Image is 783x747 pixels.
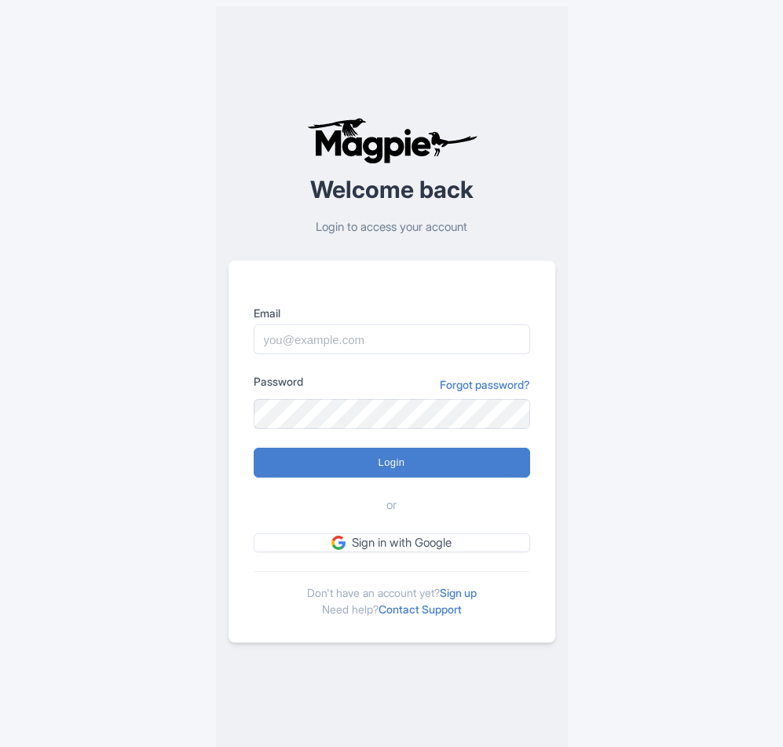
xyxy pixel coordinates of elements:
p: Login to access your account [229,218,555,236]
a: Forgot password? [440,376,530,393]
a: Sign up [440,586,477,599]
span: or [386,496,397,514]
img: google.svg [331,536,346,550]
input: you@example.com [254,324,530,354]
a: Sign in with Google [254,533,530,553]
a: Contact Support [379,602,462,616]
h2: Welcome back [229,177,555,203]
label: Email [254,305,530,321]
img: logo-ab69f6fb50320c5b225c76a69d11143b.png [303,117,480,164]
label: Password [254,373,303,390]
div: Don't have an account yet? Need help? [254,571,530,617]
input: Login [254,448,530,478]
